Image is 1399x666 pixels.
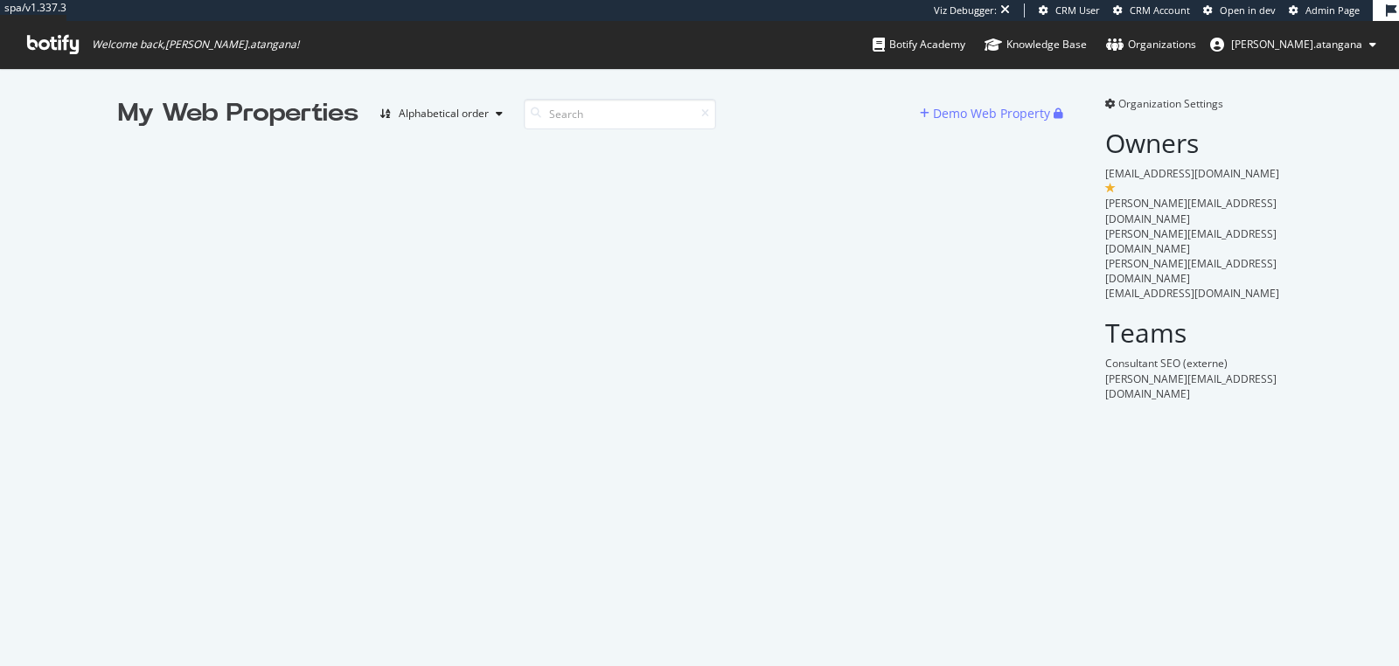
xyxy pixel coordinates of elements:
[399,108,489,119] div: Alphabetical order
[1055,3,1100,17] span: CRM User
[873,21,965,68] a: Botify Academy
[1105,226,1277,256] span: [PERSON_NAME][EMAIL_ADDRESS][DOMAIN_NAME]
[1105,356,1281,371] div: Consultant SEO (externe)
[873,36,965,53] div: Botify Academy
[934,3,997,17] div: Viz Debugger:
[1305,3,1360,17] span: Admin Page
[1130,3,1190,17] span: CRM Account
[1196,31,1390,59] button: [PERSON_NAME].atangana
[985,36,1087,53] div: Knowledge Base
[985,21,1087,68] a: Knowledge Base
[1106,36,1196,53] div: Organizations
[1105,286,1279,301] span: [EMAIL_ADDRESS][DOMAIN_NAME]
[92,38,299,52] span: Welcome back, [PERSON_NAME].atangana !
[1203,3,1276,17] a: Open in dev
[524,99,716,129] input: Search
[1231,37,1362,52] span: renaud.atangana
[118,96,358,131] div: My Web Properties
[920,106,1054,121] a: Demo Web Property
[1220,3,1276,17] span: Open in dev
[933,105,1050,122] div: Demo Web Property
[1289,3,1360,17] a: Admin Page
[372,100,510,128] button: Alphabetical order
[1105,166,1279,181] span: [EMAIL_ADDRESS][DOMAIN_NAME]
[1106,21,1196,68] a: Organizations
[1105,371,1277,401] span: [PERSON_NAME][EMAIL_ADDRESS][DOMAIN_NAME]
[1118,96,1223,111] span: Organization Settings
[1105,128,1281,157] h2: Owners
[1039,3,1100,17] a: CRM User
[920,100,1054,128] button: Demo Web Property
[1105,318,1281,347] h2: Teams
[1105,256,1277,286] span: [PERSON_NAME][EMAIL_ADDRESS][DOMAIN_NAME]
[1105,196,1277,225] span: [PERSON_NAME][EMAIL_ADDRESS][DOMAIN_NAME]
[1113,3,1190,17] a: CRM Account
